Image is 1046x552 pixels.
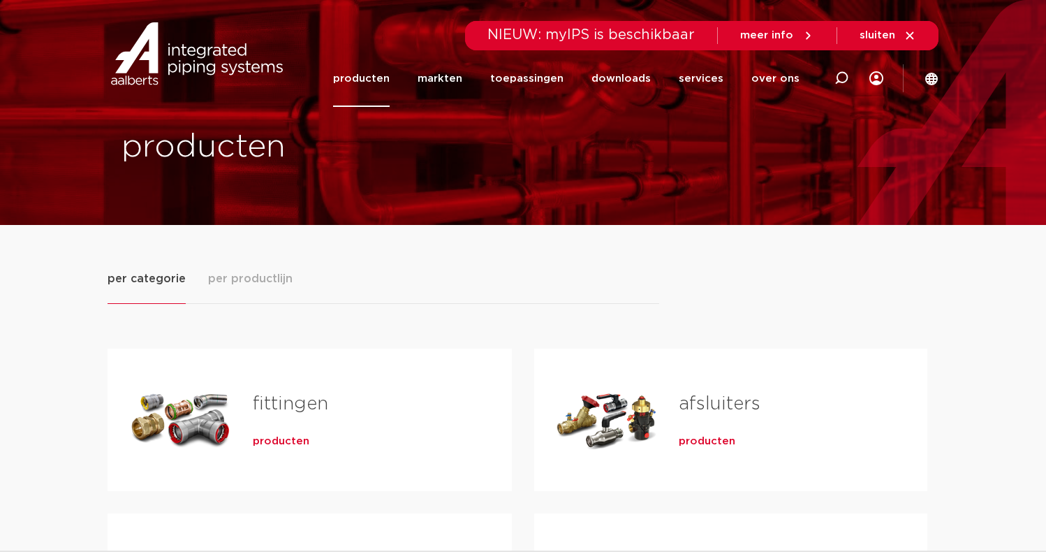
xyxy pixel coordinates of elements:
[418,50,462,107] a: markten
[487,28,695,42] span: NIEUW: myIPS is beschikbaar
[333,50,800,107] nav: Menu
[108,270,186,287] span: per categorie
[490,50,563,107] a: toepassingen
[591,50,651,107] a: downloads
[740,29,814,42] a: meer info
[860,30,895,41] span: sluiten
[253,435,309,449] a: producten
[121,125,516,170] h1: producten
[869,50,883,107] div: my IPS
[860,29,916,42] a: sluiten
[751,50,800,107] a: over ons
[208,270,293,287] span: per productlijn
[679,395,760,413] a: afsluiters
[333,50,390,107] a: producten
[679,50,723,107] a: services
[740,30,793,41] span: meer info
[679,435,735,449] a: producten
[253,395,328,413] a: fittingen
